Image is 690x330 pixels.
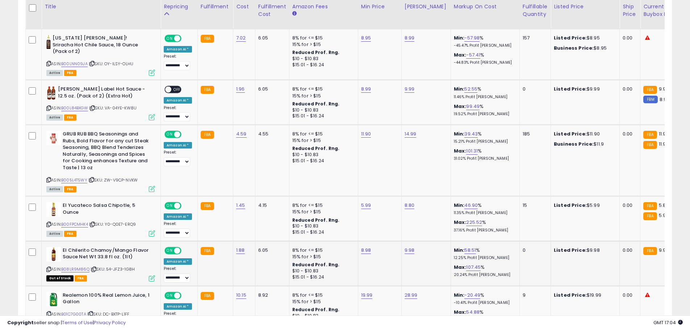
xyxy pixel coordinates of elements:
span: FBA [75,275,87,281]
span: OFF [180,35,192,42]
a: 8.99 [361,85,371,93]
div: $15.01 - $16.24 [292,274,352,280]
a: 52.55 [464,85,477,93]
div: Amazon AI * [164,97,192,104]
div: 8.92 [258,292,284,298]
div: Title [45,3,158,11]
small: Amazon Fees. [292,11,297,17]
a: 4.59 [236,130,247,138]
span: 11.9 [659,141,666,147]
span: | SKU: VA-04YE-KW8U [89,105,137,111]
span: 9.98 [659,247,669,254]
b: Reduced Prof. Rng. [292,49,340,55]
a: 8.98 [361,247,371,254]
a: 11.90 [361,130,371,138]
div: 0.00 [623,131,635,137]
a: 46.90 [464,202,478,209]
small: FBM [643,96,657,103]
span: 11.9 [659,130,666,137]
div: % [454,35,514,48]
div: ASIN: [46,131,155,191]
b: Max: [454,147,467,154]
small: FBA [643,131,657,139]
img: 3103ZFIKbIL._SL40_.jpg [46,247,61,262]
div: % [454,264,514,277]
div: Preset: [164,266,192,283]
div: 4.15 [258,202,284,209]
span: 2025-10-8 17:04 GMT [653,319,683,326]
a: 107.45 [466,264,481,271]
strong: Copyright [7,319,34,326]
span: | SKU: Y0-Q0E7-ERQ9 [89,221,136,227]
a: 1.45 [236,202,245,209]
div: $15.01 - $16.24 [292,62,352,68]
a: -20.49 [464,292,480,299]
small: FBA [201,202,214,210]
p: 11.46% Profit [PERSON_NAME] [454,95,514,100]
p: -44.83% Profit [PERSON_NAME] [454,60,514,65]
a: -57.98 [464,34,480,42]
div: % [454,86,514,99]
b: Business Price: [554,45,594,51]
div: Fulfillment Cost [258,3,286,18]
div: $10 - $10.83 [292,268,352,274]
div: 15 [523,202,545,209]
div: 185 [523,131,545,137]
a: 9.98 [405,247,415,254]
span: | SKU: 54-JFZ3-1G8H [91,266,135,272]
b: Reduced Prof. Rng. [292,101,340,107]
div: Repricing [164,3,195,11]
span: | SKU: OY-ILSY-OLHU [89,61,133,67]
img: 41ahZDdeD2L._SL40_.jpg [46,35,51,49]
div: 15% for > $15 [292,41,352,48]
div: $10 - $10.83 [292,56,352,62]
div: $15.01 - $16.24 [292,229,352,235]
small: FBA [643,247,657,255]
div: 15% for > $15 [292,254,352,260]
div: Listed Price [554,3,616,11]
img: 41R26sGUylL._SL40_.jpg [46,86,56,100]
a: 28.99 [405,292,418,299]
span: ON [165,292,174,298]
div: $11.9 [554,141,614,147]
a: 5.99 [361,202,371,209]
div: $10 - $10.83 [292,223,352,229]
div: 9 [523,292,545,298]
b: GRUB RUB BBQ Seasonings and Rubs, Bold Flavor for any cut Steak Seasoning, BBQ Blend Tenderizes N... [63,131,151,173]
span: All listings that are currently out of stock and unavailable for purchase on Amazon [46,275,74,281]
div: 0 [523,86,545,92]
a: 101.31 [466,147,478,155]
img: 41gOceqFrRL._SL40_.jpg [46,292,61,306]
span: ON [165,131,174,138]
div: 0.00 [623,247,635,254]
img: 41-hGFsm7iL._SL40_.jpg [46,202,61,217]
div: Amazon AI * [164,213,192,220]
p: 20.24% Profit [PERSON_NAME] [454,272,514,277]
small: FBA [201,86,214,94]
b: [PERSON_NAME] Label Hot Sauce - 12.5 oz. (Pack of 2) (Extra Hot) [58,86,146,101]
div: 8% for <= $15 [292,292,352,298]
span: All listings currently available for purchase on Amazon [46,186,63,192]
a: 19.99 [361,292,373,299]
a: 7.02 [236,34,246,42]
div: 8% for <= $15 [292,202,352,209]
a: B08LR9M86Q [61,266,89,272]
a: B00LNN09JA [61,61,88,67]
small: FBA [201,35,214,43]
div: $19.99 [554,292,614,298]
div: $9.98 [554,247,614,254]
a: 39.43 [464,130,478,138]
div: 15% for > $15 [292,209,352,215]
b: Min: [454,292,465,298]
b: Min: [454,247,465,254]
div: 8% for <= $15 [292,131,352,137]
span: OFF [180,131,192,138]
span: 5.88 [659,202,669,209]
div: Ship Price [623,3,637,18]
div: 0.00 [623,86,635,92]
span: ON [165,203,174,209]
p: 37.16% Profit [PERSON_NAME] [454,228,514,233]
div: 4.55 [258,131,284,137]
div: Fulfillable Quantity [523,3,548,18]
a: 99.49 [466,103,480,110]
